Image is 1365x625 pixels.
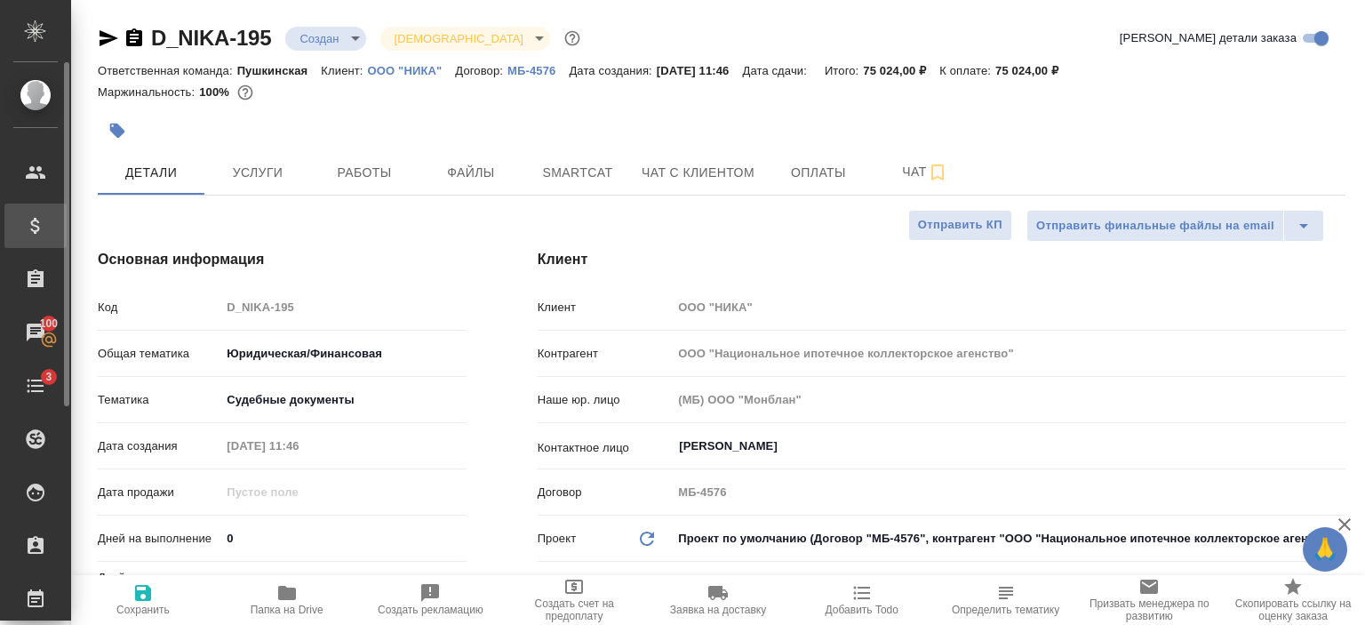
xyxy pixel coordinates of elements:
[98,64,237,77] p: Ответственная команда:
[98,28,119,49] button: Скопировать ссылку для ЯМессенджера
[538,484,673,501] p: Договор
[98,484,220,501] p: Дата продажи
[98,569,220,605] p: Дней на выполнение (авт.)
[389,31,529,46] button: [DEMOGRAPHIC_DATA]
[863,64,939,77] p: 75 024,00 ₽
[569,64,656,77] p: Дата создания:
[108,162,194,184] span: Детали
[199,85,234,99] p: 100%
[380,27,550,51] div: Создан
[98,249,467,270] h4: Основная информация
[98,437,220,455] p: Дата создания
[368,64,456,77] p: ООО "НИКА"
[670,604,766,616] span: Заявка на доставку
[220,339,466,369] div: Юридическая/Финансовая
[672,479,1345,505] input: Пустое поле
[368,62,456,77] a: ООО "НИКА"
[124,28,145,49] button: Скопировать ссылку
[642,162,754,184] span: Чат с клиентом
[657,64,743,77] p: [DATE] 11:46
[513,597,635,622] span: Создать счет на предоплату
[1088,597,1210,622] span: Призвать менеджера по развитию
[672,294,1345,320] input: Пустое поле
[1336,445,1339,448] button: Open
[934,575,1078,625] button: Определить тематику
[71,575,215,625] button: Сохранить
[220,525,466,551] input: ✎ Введи что-нибудь
[672,341,1345,366] input: Пустое поле
[455,64,507,77] p: Договор:
[220,479,376,505] input: Пустое поле
[1303,527,1347,572] button: 🙏
[428,162,514,184] span: Файлы
[220,294,466,320] input: Пустое поле
[237,64,322,77] p: Пушкинская
[29,315,69,333] span: 100
[98,530,220,548] p: Дней на выполнение
[220,385,466,415] div: Судебные документы
[918,215,1002,236] span: Отправить КП
[776,162,861,184] span: Оплаты
[939,64,995,77] p: К оплате:
[825,64,863,77] p: Итого:
[538,530,577,548] p: Проект
[826,604,898,616] span: Добавить Todo
[321,64,367,77] p: Клиент:
[882,161,968,183] span: Чат
[507,64,569,77] p: МБ-4576
[995,64,1072,77] p: 75 024,00 ₽
[215,575,359,625] button: Папка на Drive
[742,64,810,77] p: Дата сдачи:
[538,299,673,317] p: Клиент
[116,604,170,616] span: Сохранить
[1232,597,1354,622] span: Скопировать ссылку на оценку заказа
[98,111,137,150] button: Добавить тэг
[98,345,220,363] p: Общая тематика
[952,604,1059,616] span: Определить тематику
[234,81,257,104] button: 0.00 RUB;
[1026,210,1324,242] div: split button
[646,575,790,625] button: Заявка на доставку
[790,575,934,625] button: Добавить Todo
[215,162,300,184] span: Услуги
[322,162,407,184] span: Работы
[251,604,323,616] span: Папка на Drive
[538,439,673,457] p: Контактное лицо
[220,433,376,459] input: Пустое поле
[1221,575,1365,625] button: Скопировать ссылку на оценку заказа
[538,249,1345,270] h4: Клиент
[4,364,67,408] a: 3
[1036,216,1274,236] span: Отправить финальные файлы на email
[1310,531,1340,568] span: 🙏
[507,62,569,77] a: МБ-4576
[98,85,199,99] p: Маржинальность:
[378,604,483,616] span: Создать рекламацию
[220,573,466,599] input: Пустое поле
[35,368,62,386] span: 3
[4,310,67,355] a: 100
[672,524,1345,554] div: Проект по умолчанию (Договор "МБ-4576", контрагент "ООО "Национальное ипотечное коллекторское аге...
[285,27,365,51] div: Создан
[1077,575,1221,625] button: Призвать менеджера по развитию
[502,575,646,625] button: Создать счет на предоплату
[908,210,1012,241] button: Отправить КП
[538,391,673,409] p: Наше юр. лицо
[151,26,271,50] a: D_NIKA-195
[535,162,620,184] span: Smartcat
[98,299,220,317] p: Код
[561,27,584,50] button: Доп статусы указывают на важность/срочность заказа
[927,162,948,183] svg: Подписаться
[98,391,220,409] p: Тематика
[294,31,344,46] button: Создан
[1120,29,1297,47] span: [PERSON_NAME] детали заказа
[538,345,673,363] p: Контрагент
[359,575,503,625] button: Создать рекламацию
[672,387,1345,413] input: Пустое поле
[1026,210,1284,242] button: Отправить финальные файлы на email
